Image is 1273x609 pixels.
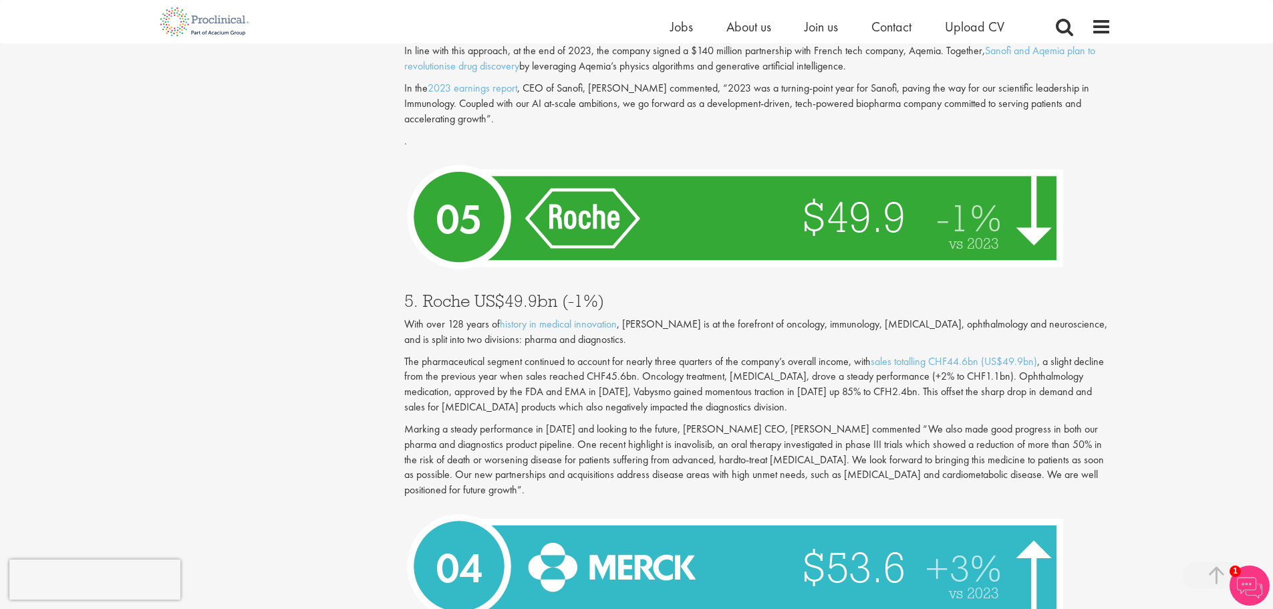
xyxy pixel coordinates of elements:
a: About us [726,18,771,35]
p: The pharmaceutical segment continued to account for nearly three quarters of the company’s overal... [404,354,1111,415]
h3: 5. Roche US$49.9bn (-1%) [404,292,1111,310]
p: In the , CEO of Sanofi, [PERSON_NAME] commented, “2023 was a turning-point year for Sanofi, pavin... [404,81,1111,127]
p: With over 128 years of , [PERSON_NAME] is at the forefront of oncology, immunology, [MEDICAL_DATA... [404,317,1111,348]
p: Marking a steady performance in [DATE] and looking to the future, [PERSON_NAME] CEO, [PERSON_NAME... [404,422,1111,498]
iframe: reCAPTCHA [9,560,180,600]
a: Jobs [670,18,693,35]
p: In line with this approach, at the end of 2023, the company signed a $140 million partnership wit... [404,43,1111,74]
a: sales totalling CHF44.6bn (US$49.9bn) [871,354,1037,368]
a: 2023 earnings report [428,81,517,95]
a: Upload CV [945,18,1004,35]
span: 1 [1230,566,1241,577]
a: history in medical innovation [500,317,617,331]
a: Sanofi and Aqemia plan to revolutionise drug discovery [404,43,1095,73]
a: Join us [805,18,838,35]
a: Contact [871,18,911,35]
img: Chatbot [1230,566,1270,606]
